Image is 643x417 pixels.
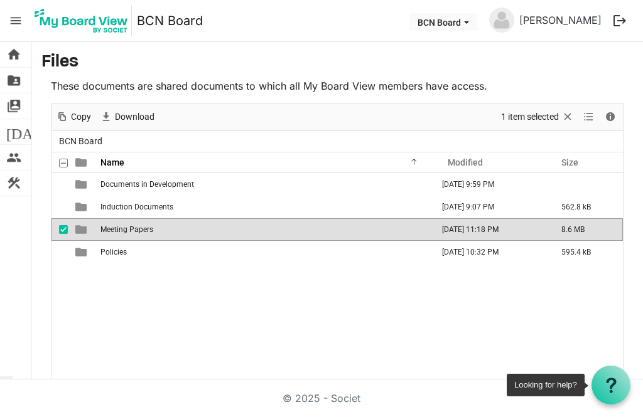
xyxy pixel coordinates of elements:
a: My Board View Logo [31,5,137,36]
td: is template cell column header type [68,218,97,241]
td: is template cell column header type [68,196,97,218]
span: Policies [100,248,127,256]
div: Details [600,104,621,130]
td: 8.6 MB is template cell column header Size [554,218,623,241]
button: Copy [54,109,94,125]
button: Selection [499,109,576,125]
div: Clear selection [497,104,578,130]
span: people [6,145,21,170]
button: logout [607,8,633,34]
td: 595.4 kB is template cell column header Size [554,241,623,263]
span: Meeting Papers [100,225,153,234]
button: Download [98,109,157,125]
a: [PERSON_NAME] [514,8,607,33]
td: checkbox [51,218,68,241]
div: Copy [51,104,95,130]
span: home [6,42,21,67]
td: checkbox [51,196,68,218]
button: Details [602,109,619,125]
button: BCN Board dropdownbutton [409,13,477,31]
span: switch_account [6,93,21,119]
span: Documents in Development [100,180,194,189]
button: View dropdownbutton [581,109,596,125]
td: 562.8 kB is template cell column header Size [554,196,623,218]
span: BCN Board [57,134,105,149]
span: Induction Documents [100,203,173,211]
td: is template cell column header type [68,173,97,196]
td: September 30, 2025 11:18 PM column header Modified [435,218,554,241]
td: checkbox [51,241,68,263]
span: [DATE] [6,119,55,144]
td: September 15, 2025 9:59 PM column header Modified [435,173,554,196]
td: Policies is template cell column header Name [97,241,435,263]
span: construction [6,171,21,196]
td: Meeting Papers is template cell column header Name [97,218,435,241]
span: Name [100,157,124,167]
p: These documents are shared documents to which all My Board View members have access. [51,78,624,93]
div: View [578,104,600,130]
td: Induction Documents is template cell column header Name [97,196,435,218]
td: Documents in Development is template cell column header Name [97,173,435,196]
img: My Board View Logo [31,5,132,36]
span: Modified [448,157,483,167]
span: Download [114,109,156,125]
span: Size [561,157,578,167]
div: Download [95,104,159,130]
td: September 16, 2025 9:07 PM column header Modified [435,196,554,218]
span: Copy [70,109,92,125]
td: checkbox [51,173,68,196]
h3: Files [41,52,633,73]
span: 1 item selected [500,109,560,125]
span: folder_shared [6,68,21,93]
a: © 2025 - Societ [283,392,360,404]
td: is template cell column header type [68,241,97,263]
a: BCN Board [137,8,203,33]
td: is template cell column header Size [554,173,623,196]
td: September 15, 2025 10:32 PM column header Modified [435,241,554,263]
span: menu [4,9,28,33]
img: no-profile-picture.svg [489,8,514,33]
